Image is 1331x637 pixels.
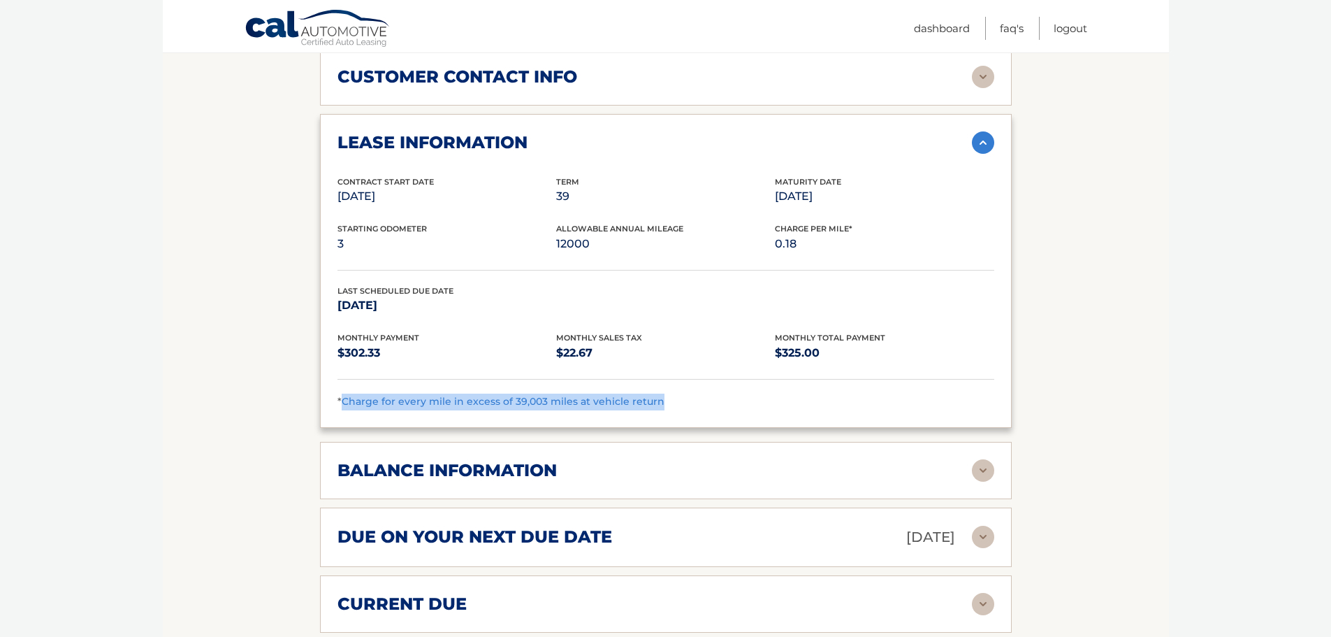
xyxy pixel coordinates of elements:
h2: current due [337,594,467,615]
img: accordion-active.svg [972,131,994,154]
a: FAQ's [1000,17,1024,40]
h2: balance information [337,460,557,481]
span: Term [556,177,579,187]
span: *Charge for every mile in excess of 39,003 miles at vehicle return [337,395,664,408]
p: [DATE] [775,187,994,206]
p: $22.67 [556,343,775,363]
img: accordion-rest.svg [972,593,994,615]
span: Last Scheduled Due Date [337,286,453,296]
p: [DATE] [906,525,955,550]
p: [DATE] [337,187,556,206]
a: Dashboard [914,17,970,40]
span: Charge Per Mile* [775,224,852,234]
img: accordion-rest.svg [972,459,994,482]
p: [DATE] [337,296,556,315]
p: 12000 [556,234,775,254]
h2: lease information [337,132,528,153]
img: accordion-rest.svg [972,66,994,88]
span: Monthly Payment [337,333,419,343]
p: $325.00 [775,343,994,363]
p: 3 [337,234,556,254]
h2: customer contact info [337,66,577,87]
img: accordion-rest.svg [972,526,994,548]
span: Allowable Annual Mileage [556,224,683,234]
span: Starting Odometer [337,224,427,234]
p: $302.33 [337,343,556,363]
span: Monthly Sales Tax [556,333,642,343]
a: Logout [1054,17,1087,40]
p: 39 [556,187,775,206]
p: 0.18 [775,234,994,254]
h2: due on your next due date [337,527,612,547]
span: Contract Start Date [337,177,434,187]
a: Cal Automotive [245,9,391,50]
span: Maturity Date [775,177,841,187]
span: Monthly Total Payment [775,333,885,343]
